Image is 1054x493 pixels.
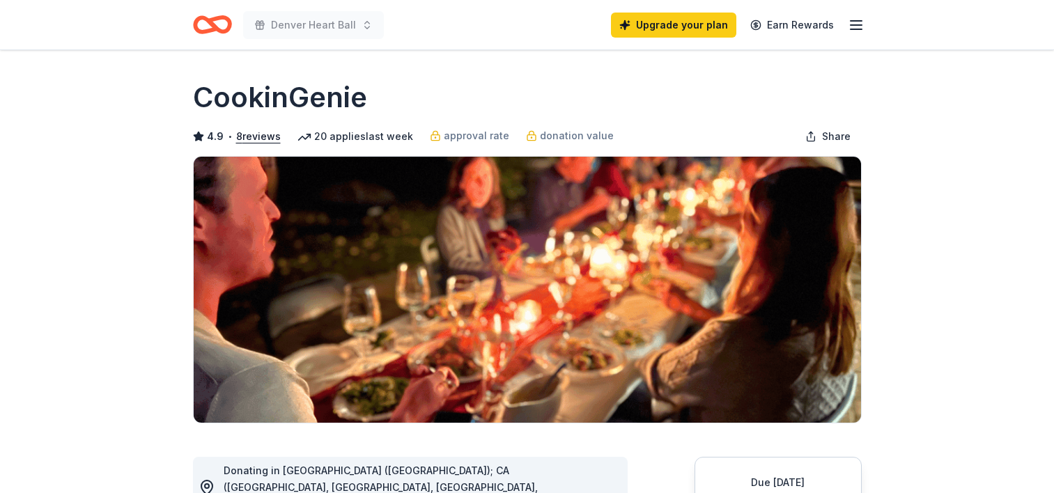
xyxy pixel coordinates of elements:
[794,123,862,150] button: Share
[271,17,356,33] span: Denver Heart Ball
[526,127,614,144] a: donation value
[227,131,232,142] span: •
[297,128,413,145] div: 20 applies last week
[207,128,224,145] span: 4.9
[822,128,851,145] span: Share
[444,127,509,144] span: approval rate
[611,13,736,38] a: Upgrade your plan
[193,8,232,41] a: Home
[540,127,614,144] span: donation value
[193,78,367,117] h1: CookinGenie
[712,474,844,491] div: Due [DATE]
[742,13,842,38] a: Earn Rewards
[236,128,281,145] button: 8reviews
[430,127,509,144] a: approval rate
[243,11,384,39] button: Denver Heart Ball
[194,157,861,423] img: Image for CookinGenie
